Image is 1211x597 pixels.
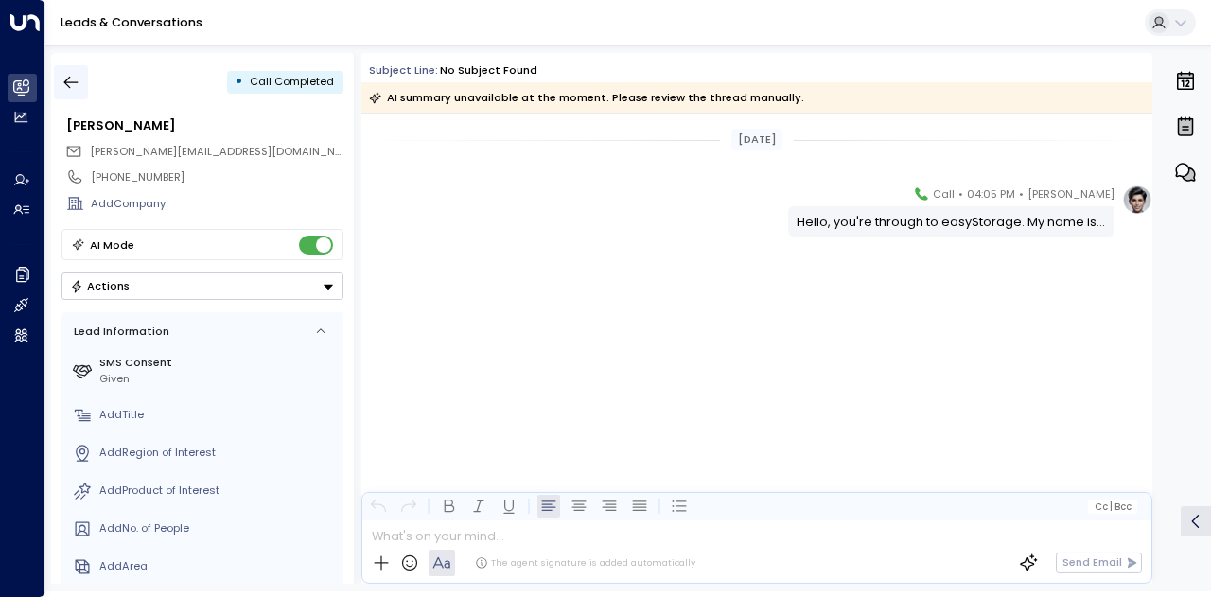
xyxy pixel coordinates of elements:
[967,184,1015,203] span: 04:05 PM
[797,213,1105,231] div: Hello, you're through to easyStorage. My name is...
[235,68,243,96] div: •
[99,520,337,536] div: AddNo. of People
[99,483,337,499] div: AddProduct of Interest
[99,407,337,423] div: AddTitle
[1088,500,1137,514] button: Cc|Bcc
[1027,184,1114,203] span: [PERSON_NAME]
[369,62,438,78] span: Subject Line:
[70,279,130,292] div: Actions
[61,14,202,30] a: Leads & Conversations
[475,556,695,570] div: The agent signature is added automatically
[91,169,342,185] div: [PHONE_NUMBER]
[91,196,342,212] div: AddCompany
[68,324,169,340] div: Lead Information
[99,558,337,574] div: AddArea
[250,74,334,89] span: Call Completed
[99,371,337,387] div: Given
[1095,501,1132,512] span: Cc Bcc
[1019,184,1024,203] span: •
[440,62,537,79] div: No subject found
[90,144,343,160] span: zajiyeva.anila@gmail.com
[1110,501,1113,512] span: |
[1122,184,1152,215] img: profile-logo.png
[99,355,337,371] label: SMS Consent
[933,184,955,203] span: Call
[369,88,804,107] div: AI summary unavailable at the moment. Please review the thread manually.
[731,129,782,150] div: [DATE]
[397,495,420,518] button: Redo
[61,272,343,300] button: Actions
[90,144,361,159] span: [PERSON_NAME][EMAIL_ADDRESS][DOMAIN_NAME]
[90,236,134,255] div: AI Mode
[958,184,963,203] span: •
[61,272,343,300] div: Button group with a nested menu
[99,445,337,461] div: AddRegion of Interest
[367,495,390,518] button: Undo
[66,116,342,134] div: [PERSON_NAME]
